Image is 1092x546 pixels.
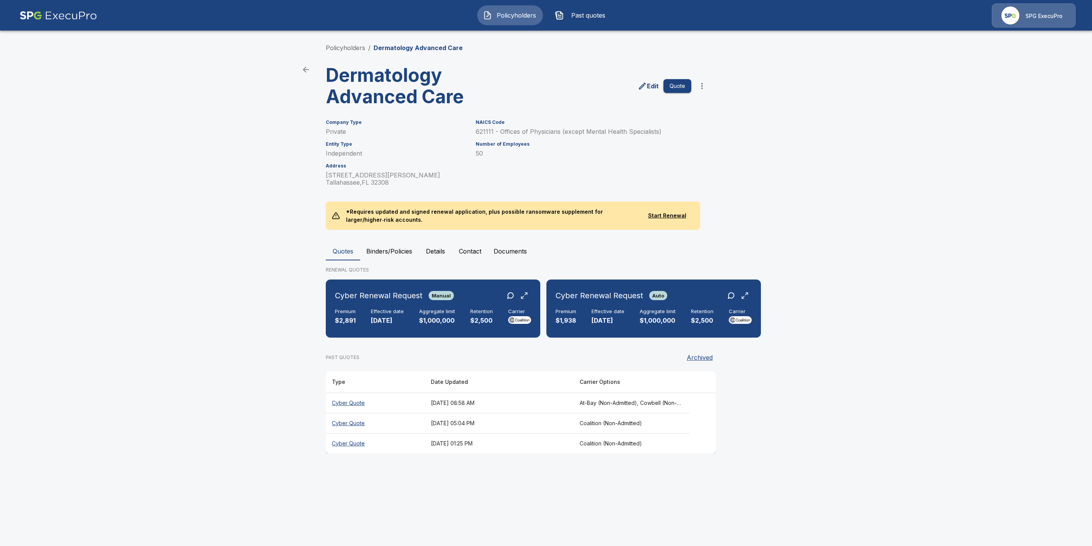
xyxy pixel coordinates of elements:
button: Quotes [326,242,360,260]
table: responsive table [326,371,716,453]
button: Quote [663,79,691,93]
p: [DATE] [591,316,624,325]
p: 621111 - Offices of Physicians (except Mental Health Specialists) [476,128,691,135]
th: At-Bay (Non-Admitted), Cowbell (Non-Admitted), Cowbell (Admitted), Corvus Cyber (Non-Admitted), T... [574,393,689,413]
p: *Requires updated and signed renewal application, plus possible ransomware supplement for larger/... [340,201,640,230]
p: [STREET_ADDRESS][PERSON_NAME] Tallahassee , FL 32308 [326,172,466,186]
a: back [298,62,314,77]
p: $2,500 [470,316,493,325]
h6: Number of Employees [476,141,691,147]
span: Past quotes [567,11,609,20]
p: [DATE] [371,316,404,325]
h6: Effective date [371,309,404,315]
a: edit [636,80,660,92]
a: Policyholders [326,44,365,52]
p: PAST QUOTES [326,354,359,361]
th: Date Updated [425,371,574,393]
p: $2,891 [335,316,356,325]
p: Dermatology Advanced Care [374,43,463,52]
p: $1,000,000 [419,316,455,325]
p: 50 [476,150,691,157]
th: Type [326,371,425,393]
img: Policyholders Icon [483,11,492,20]
span: Policyholders [495,11,537,20]
h6: Cyber Renewal Request [335,289,422,302]
th: [DATE] 05:04 PM [425,413,574,433]
span: Auto [649,292,667,299]
h6: Aggregate limit [419,309,455,315]
button: Archived [684,350,716,365]
li: / [368,43,370,52]
h6: Retention [470,309,493,315]
p: $2,500 [691,316,713,325]
img: Carrier [508,316,531,324]
p: Private [326,128,466,135]
h3: Dermatology Advanced Care [326,65,515,107]
div: policyholder tabs [326,242,766,260]
th: Coalition (Non-Admitted) [574,433,689,453]
th: Coalition (Non-Admitted) [574,413,689,433]
h6: Address [326,163,466,169]
button: Contact [453,242,487,260]
p: SPG ExecuPro [1025,12,1063,20]
h6: NAICS Code [476,120,691,125]
p: RENEWAL QUOTES [326,266,766,273]
button: Details [418,242,453,260]
th: Carrier Options [574,371,689,393]
button: more [694,78,710,94]
h6: Premium [335,309,356,315]
img: Past quotes Icon [555,11,564,20]
h6: Entity Type [326,141,466,147]
h6: Retention [691,309,713,315]
h6: Cyber Renewal Request [556,289,643,302]
h6: Premium [556,309,576,315]
button: Policyholders IconPolicyholders [477,5,543,25]
span: Manual [429,292,454,299]
button: Start Renewal [640,209,694,223]
th: Cyber Quote [326,433,425,453]
h6: Effective date [591,309,624,315]
button: Binders/Policies [360,242,418,260]
h6: Company Type [326,120,466,125]
h6: Aggregate limit [640,309,676,315]
a: Agency IconSPG ExecuPro [992,3,1076,28]
th: Cyber Quote [326,413,425,433]
nav: breadcrumb [326,43,463,52]
h6: Carrier [729,309,752,315]
p: Independent [326,150,466,157]
th: Cyber Quote [326,393,425,413]
p: $1,000,000 [640,316,676,325]
img: Agency Icon [1001,6,1019,24]
button: Past quotes IconPast quotes [549,5,615,25]
h6: Carrier [508,309,531,315]
img: Carrier [729,316,752,324]
th: [DATE] 01:25 PM [425,433,574,453]
img: AA Logo [19,3,97,28]
th: [DATE] 08:58 AM [425,393,574,413]
p: $1,938 [556,316,576,325]
button: Documents [487,242,533,260]
p: Edit [647,81,659,91]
